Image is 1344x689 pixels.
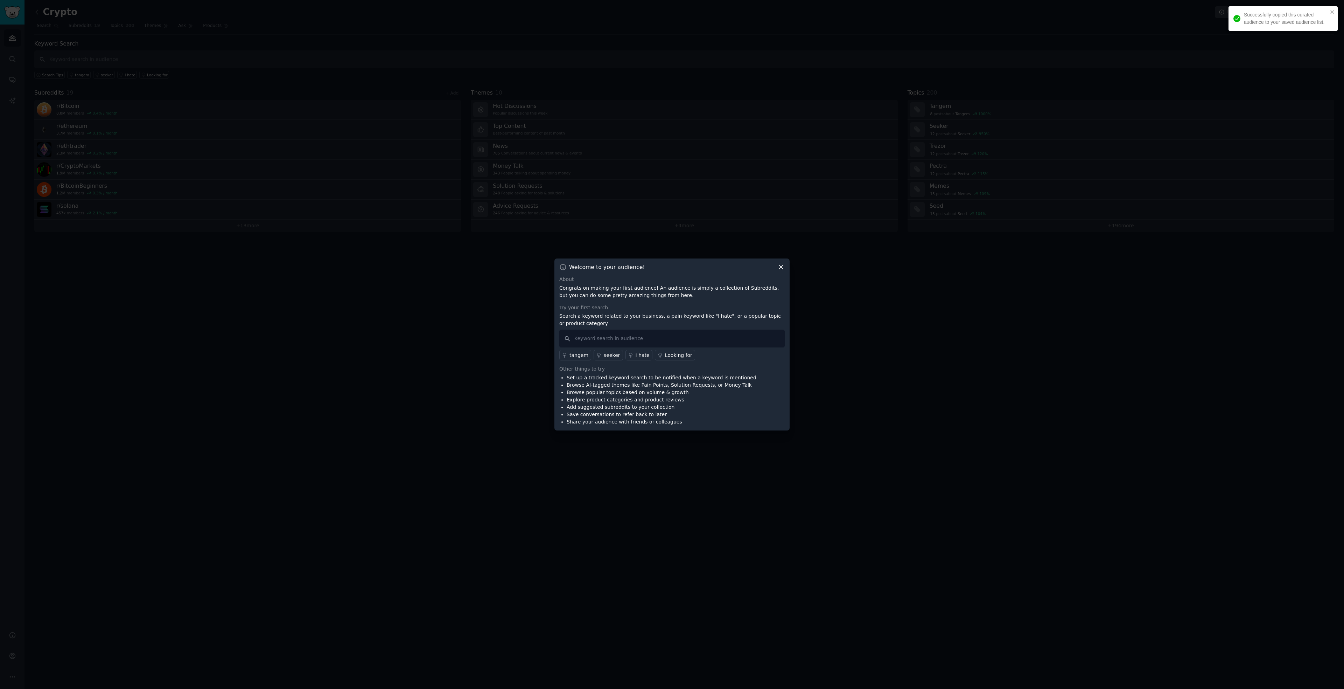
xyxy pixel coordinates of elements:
[559,284,785,299] p: Congrats on making your first audience! An audience is simply a collection of Subreddits, but you...
[559,304,785,311] div: Try your first search
[1244,11,1328,26] div: Successfully copied this curated audience to your saved audience list.
[567,418,756,426] li: Share your audience with friends or colleagues
[665,352,692,359] div: Looking for
[604,352,620,359] div: seeker
[559,276,785,283] div: About
[569,263,645,271] h3: Welcome to your audience!
[636,352,650,359] div: I hate
[567,381,756,389] li: Browse AI-tagged themes like Pain Points, Solution Requests, or Money Talk
[567,396,756,404] li: Explore product categories and product reviews
[567,404,756,411] li: Add suggested subreddits to your collection
[567,389,756,396] li: Browse popular topics based on volume & growth
[567,374,756,381] li: Set up a tracked keyword search to be notified when a keyword is mentioned
[625,350,652,360] a: I hate
[559,312,785,327] p: Search a keyword related to your business, a pain keyword like "I hate", or a popular topic or pr...
[1330,9,1335,15] button: close
[559,350,591,360] a: tangem
[559,330,785,347] input: Keyword search in audience
[569,352,588,359] div: tangem
[567,411,756,418] li: Save conversations to refer back to later
[559,365,785,373] div: Other things to try
[594,350,623,360] a: seeker
[655,350,695,360] a: Looking for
